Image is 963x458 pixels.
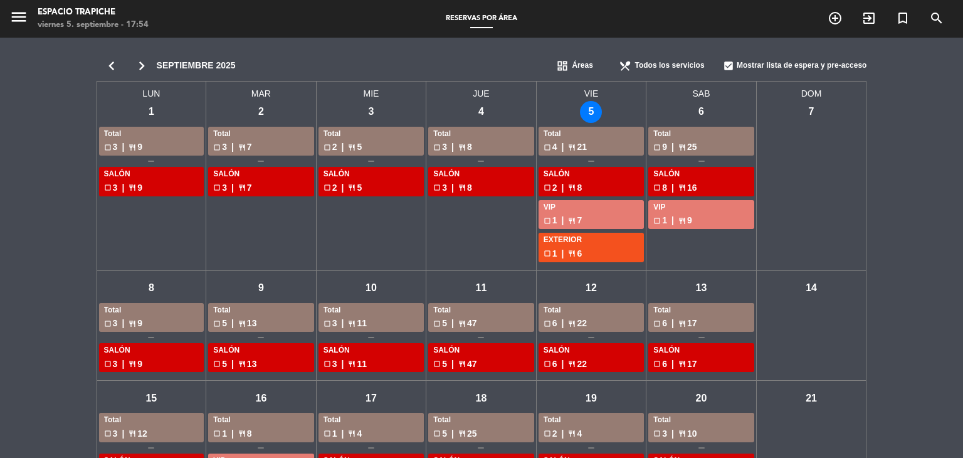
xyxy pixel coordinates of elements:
div: Total [653,414,749,427]
div: 2 5 [324,140,419,154]
span: Reservas por área [439,15,524,22]
div: Total [104,304,199,317]
div: 4 21 [544,140,639,154]
span: | [562,316,564,331]
div: 6 [690,101,712,123]
div: 6 17 [653,357,749,371]
div: Mostrar lista de espera y pre-acceso [723,53,866,78]
div: 13 [690,277,712,299]
span: restaurant [568,184,576,191]
span: check_box_outline_blank [324,360,331,368]
span: | [451,181,454,195]
span: | [562,181,564,195]
span: SAB [646,82,757,101]
div: 12 [580,277,602,299]
div: Total [544,128,639,141]
div: Espacio Trapiche [38,6,149,19]
span: restaurant [458,320,466,328]
div: Total [653,128,749,141]
span: check_box_outline_blank [104,360,112,368]
div: SALÓN [213,344,309,357]
div: 2 5 [324,181,419,195]
span: check_box_outline_blank [544,184,551,191]
span: restaurant [568,320,576,328]
span: restaurant [458,144,466,151]
div: VIP [544,201,639,214]
div: 6 22 [544,357,639,371]
span: | [122,181,124,195]
span: restaurant [458,360,466,368]
div: Total [324,414,419,427]
div: 8 16 [653,181,749,195]
span: | [562,140,564,154]
div: SALÓN [324,344,419,357]
span: dashboard [556,60,569,72]
span: restaurant [568,360,576,368]
span: check_box_outline_blank [433,430,441,437]
span: check_box_outline_blank [213,430,221,437]
span: check_box_outline_blank [544,250,551,257]
span: | [231,140,234,154]
div: 9 25 [653,140,749,154]
span: restaurant [568,430,576,437]
i: search [929,11,944,26]
span: VIE [537,82,647,101]
div: 3 9 [104,316,199,331]
div: 3 11 [324,357,419,371]
i: menu [9,8,28,26]
span: | [231,181,234,195]
div: 3 8 [433,140,529,154]
span: restaurant [568,250,576,257]
span: | [451,316,454,331]
span: check_box_outline_blank [104,144,112,151]
span: restaurant [678,184,686,191]
span: check_box_outline_blank [433,184,441,191]
span: restaurant [348,360,355,368]
span: | [562,427,564,441]
span: | [341,427,344,441]
div: 1 8 [213,427,309,441]
span: | [122,427,124,441]
span: | [671,316,674,331]
span: check_box_outline_blank [653,320,661,328]
span: restaurant [568,217,576,225]
i: chevron_right [127,57,157,75]
span: | [671,140,674,154]
i: exit_to_app [861,11,876,26]
div: Total [324,128,419,141]
div: Total [104,414,199,427]
span: restaurant [678,320,686,328]
div: 7 [801,101,823,123]
span: | [671,181,674,195]
span: restaurant [238,360,246,368]
span: restaurant [678,430,686,437]
button: menu [9,8,28,31]
span: check_box_outline_blank [324,320,331,328]
div: 6 22 [544,316,639,331]
div: 6 17 [653,316,749,331]
span: | [671,427,674,441]
span: restaurant [678,217,686,225]
div: SALÓN [544,344,639,357]
div: SALÓN [324,168,419,181]
div: SALÓN [433,168,529,181]
div: 14 [801,277,823,299]
div: 20 [690,387,712,409]
div: 8 [140,277,162,299]
div: Total [324,304,419,317]
span: check_box_outline_blank [544,217,551,225]
span: restaurant [129,430,136,437]
span: restaurant [348,184,355,191]
span: | [341,140,344,154]
span: check_box_outline_blank [653,430,661,437]
span: | [451,357,454,371]
span: check_box_outline_blank [653,144,661,151]
div: 3 [360,101,382,123]
div: EXTERIOR [544,234,639,247]
span: restaurant [238,184,246,191]
div: 21 [801,387,823,409]
div: viernes 5. septiembre - 17:54 [38,19,149,31]
span: septiembre 2025 [157,58,236,73]
div: 3 12 [104,427,199,441]
span: check_box_outline_blank [324,184,331,191]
